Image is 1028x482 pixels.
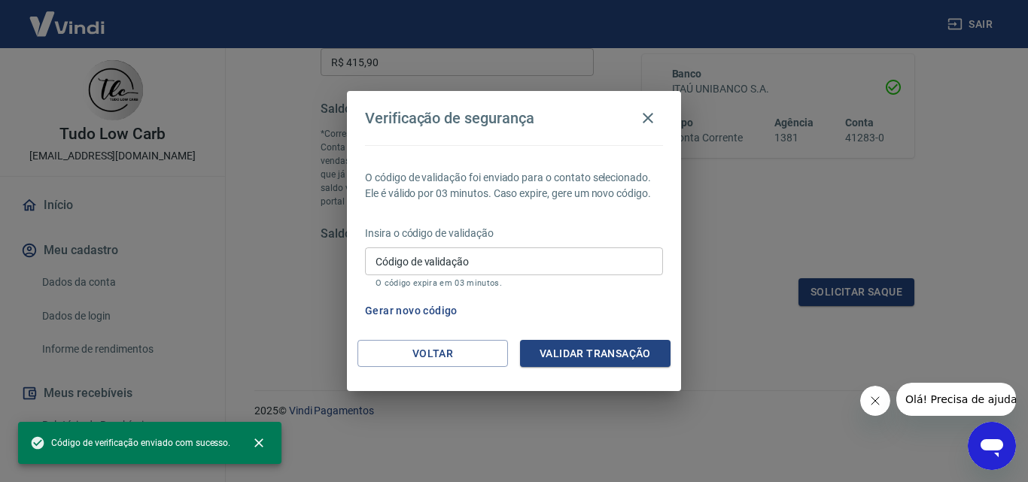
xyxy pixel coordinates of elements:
button: Gerar novo código [359,297,464,325]
button: Voltar [357,340,508,368]
p: O código de validação foi enviado para o contato selecionado. Ele é válido por 03 minutos. Caso e... [365,170,663,202]
iframe: Fechar mensagem [860,386,890,416]
span: Código de verificação enviado com sucesso. [30,435,230,450]
button: close [242,426,275,459]
button: Validar transação [520,340,671,368]
h4: Verificação de segurança [365,109,534,127]
span: Olá! Precisa de ajuda? [9,11,126,23]
p: O código expira em 03 minutos. [376,278,652,288]
iframe: Mensagem da empresa [896,383,1016,416]
p: Insira o código de validação [365,226,663,241]
iframe: Botão para abrir a janela de mensagens [968,422,1016,470]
